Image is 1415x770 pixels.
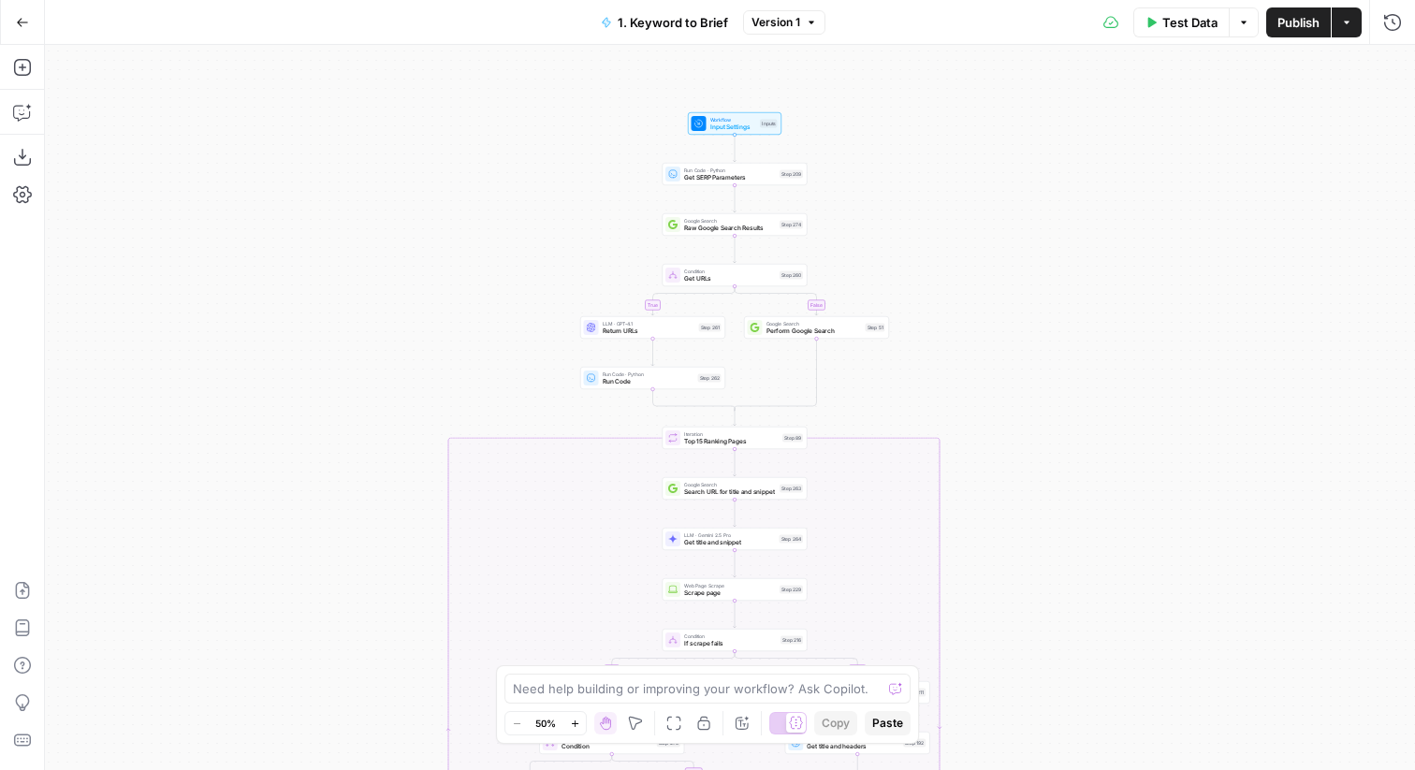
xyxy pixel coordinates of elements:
[684,173,776,182] span: Get SERP Parameters
[663,112,808,135] div: WorkflowInput SettingsInputs
[603,370,694,378] span: Run Code · Python
[734,601,737,628] g: Edge from step_229 to step_216
[766,320,862,327] span: Google Search
[684,632,777,640] span: Condition
[782,434,803,443] div: Step 89
[562,742,653,751] span: Condition
[780,221,803,229] div: Step 274
[684,430,779,438] span: Iteration
[734,500,737,527] g: Edge from step_263 to step_264
[663,163,808,185] div: Run Code · PythonGet SERP ParametersStep 209
[735,651,859,680] g: Edge from step_216 to step_211
[735,339,817,411] g: Edge from step_51 to step_260-conditional-end
[653,389,736,411] g: Edge from step_262 to step_260-conditional-end
[734,236,737,263] g: Edge from step_274 to step_260
[780,586,803,594] div: Step 229
[684,538,776,547] span: Get title and snippet
[651,339,654,366] g: Edge from step_261 to step_262
[684,217,776,225] span: Google Search
[663,427,808,449] div: IterationTop 15 Ranking PagesStep 89
[814,711,857,735] button: Copy
[590,7,739,37] button: 1. Keyword to Brief
[684,588,776,598] span: Scrape page
[603,320,695,327] span: LLM · GPT-4.1
[535,716,556,731] span: 50%
[780,636,803,645] div: Step 216
[1277,13,1320,32] span: Publish
[699,324,722,332] div: Step 261
[744,316,889,339] div: Google SearchPerform Google SearchStep 51
[651,286,735,315] g: Edge from step_260 to step_261
[684,274,776,283] span: Get URLs
[684,582,776,589] span: Web Page Scrape
[684,224,776,233] span: Raw Google Search Results
[710,116,757,123] span: Workflow
[734,550,737,577] g: Edge from step_264 to step_229
[780,535,804,544] div: Step 264
[734,185,737,212] g: Edge from step_209 to step_274
[766,327,862,336] span: Perform Google Search
[663,578,808,601] div: Web Page ScrapeScrape pageStep 229
[698,374,722,383] div: Step 262
[1162,13,1218,32] span: Test Data
[743,10,825,35] button: Version 1
[663,264,808,286] div: ConditionGet URLsStep 260
[663,213,808,236] div: Google SearchRaw Google Search ResultsStep 274
[734,409,737,427] g: Edge from step_260-conditional-end to step_89
[760,120,778,128] div: Inputs
[663,528,808,550] div: LLM · Gemini 2.5 ProGet title and snippetStep 264
[751,14,800,31] span: Version 1
[684,531,776,539] span: LLM · Gemini 2.5 Pro
[663,477,808,500] div: Google SearchSearch URL for title and snippetStep 263
[684,639,777,648] span: If scrape fails
[1266,7,1331,37] button: Publish
[684,167,776,174] span: Run Code · Python
[734,449,737,476] g: Edge from step_89 to step_263
[684,487,776,497] span: Search URL for title and snippet
[580,316,725,339] div: LLM · GPT-4.1Return URLsStep 261
[780,485,803,493] div: Step 263
[603,327,695,336] span: Return URLs
[865,711,911,735] button: Paste
[710,123,757,132] span: Input Settings
[734,135,737,162] g: Edge from start to step_209
[807,742,899,751] span: Get title and headers
[866,324,885,332] div: Step 51
[684,481,776,488] span: Google Search
[580,367,725,389] div: Run Code · PythonRun CodeStep 262
[618,13,728,32] span: 1. Keyword to Brief
[663,629,808,651] div: ConditionIf scrape failsStep 216
[780,271,803,280] div: Step 260
[684,268,776,275] span: Condition
[872,715,903,732] span: Paste
[780,170,803,179] div: Step 209
[1133,7,1229,37] button: Test Data
[735,286,818,315] g: Edge from step_260 to step_51
[684,437,779,446] span: Top 15 Ranking Pages
[603,377,694,386] span: Run Code
[822,715,850,732] span: Copy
